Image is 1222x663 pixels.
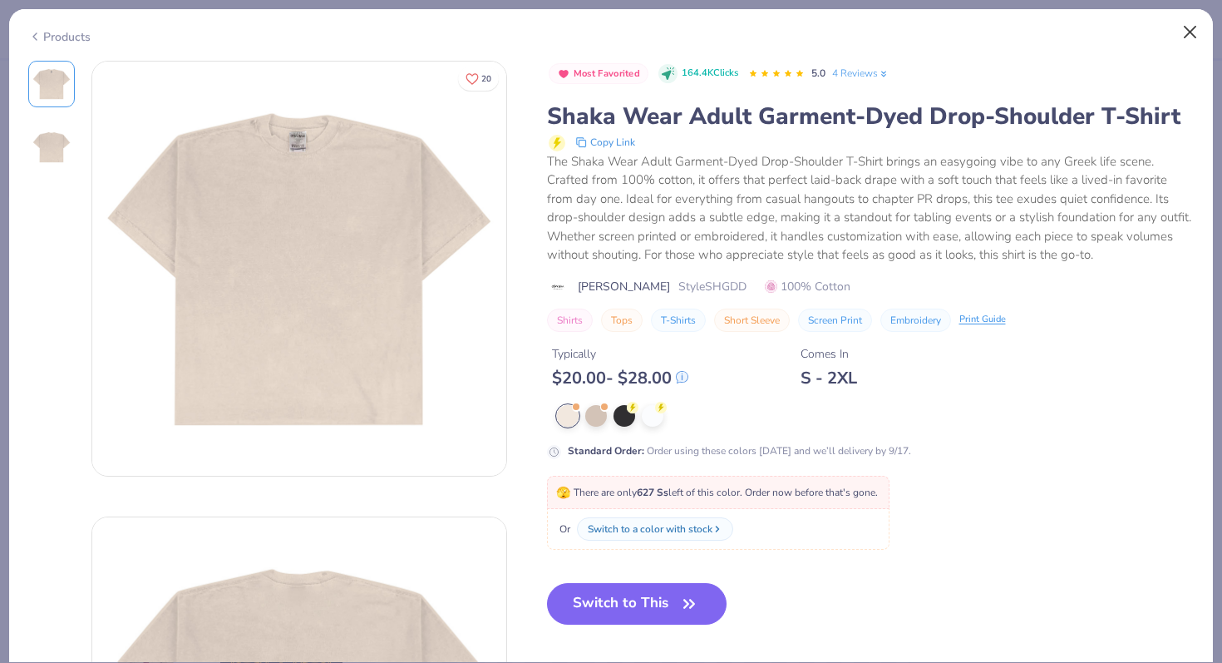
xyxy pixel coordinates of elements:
button: Switch to a color with stock [577,517,733,541]
span: [PERSON_NAME] [578,278,670,295]
button: Like [458,67,499,91]
button: Tops [601,309,643,332]
button: Badge Button [549,63,649,85]
button: Embroidery [880,309,951,332]
button: Screen Print [798,309,872,332]
img: brand logo [547,280,569,294]
div: S - 2XL [801,368,857,388]
div: Order using these colors [DATE] and we’ll delivery by 9/17. [568,443,911,458]
strong: 627 Ss [637,486,668,499]
span: Most Favorited [574,69,640,78]
img: Most Favorited sort [557,67,570,81]
div: The Shaka Wear Adult Garment-Dyed Drop-Shoulder T-Shirt brings an easygoing vibe to any Greek lif... [547,152,1195,265]
div: $ 20.00 - $ 28.00 [552,368,688,388]
img: Back [32,127,71,167]
div: Comes In [801,345,857,363]
div: Print Guide [959,313,1006,327]
button: Short Sleeve [714,309,790,332]
div: 5.0 Stars [748,61,805,87]
button: copy to clipboard [570,132,640,152]
div: Products [28,28,91,46]
div: Switch to a color with stock [588,522,712,537]
span: 20 [481,75,491,83]
span: 164.4K Clicks [682,67,738,81]
span: There are only left of this color. Order now before that's gone. [556,486,878,499]
span: 🫣 [556,485,570,501]
a: 4 Reviews [832,66,889,81]
button: Close [1175,17,1206,48]
span: Style SHGDD [678,278,747,295]
img: Front [32,64,71,104]
div: Typically [552,345,688,363]
button: T-Shirts [651,309,706,332]
div: Shaka Wear Adult Garment-Dyed Drop-Shoulder T-Shirt [547,101,1195,132]
span: 5.0 [811,67,825,80]
button: Shirts [547,309,593,332]
span: Or [556,522,570,537]
strong: Standard Order : [568,444,644,458]
img: Front [92,62,506,476]
button: Switch to This [547,583,727,625]
span: 100% Cotton [765,278,850,295]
